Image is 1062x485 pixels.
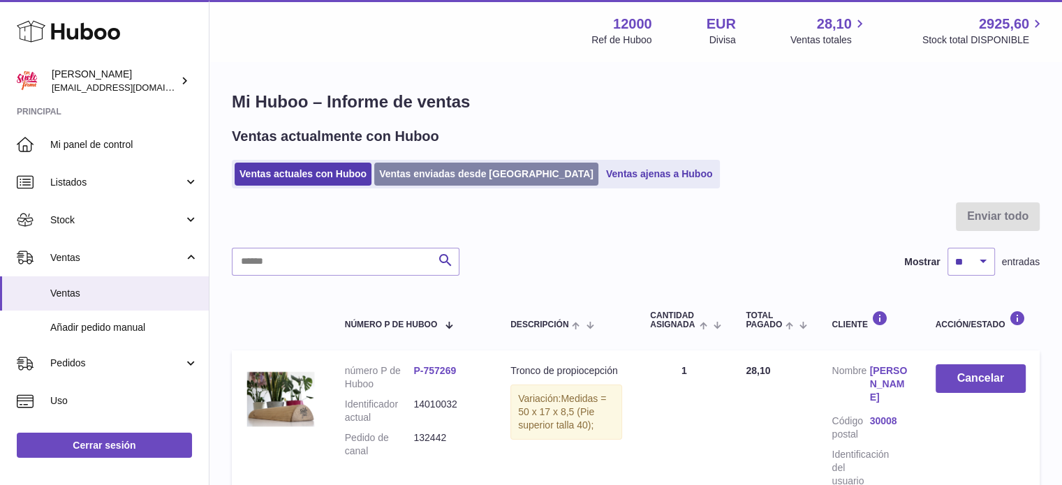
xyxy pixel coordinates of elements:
[869,415,907,428] a: 30008
[52,82,205,93] span: [EMAIL_ADDRESS][DOMAIN_NAME]
[709,33,736,47] div: Divisa
[52,68,177,94] div: [PERSON_NAME]
[50,138,198,151] span: Mi panel de control
[790,15,868,47] a: 28,10 Ventas totales
[50,357,184,370] span: Pedidos
[613,15,652,33] strong: 12000
[936,364,1026,393] button: Cancelar
[746,311,782,329] span: Total pagado
[413,365,456,376] a: P-757269
[235,163,371,186] a: Ventas actuales con Huboo
[232,127,439,146] h2: Ventas actualmente con Huboo
[832,415,869,441] dt: Código postal
[832,311,907,329] div: Cliente
[746,365,770,376] span: 28,10
[510,385,622,440] div: Variación:
[904,255,940,269] label: Mostrar
[246,364,316,434] img: tronco-propiocepcion-metodo-5p.jpg
[817,15,852,33] span: 28,10
[936,311,1026,329] div: Acción/Estado
[413,431,482,458] dd: 132442
[413,398,482,424] dd: 14010032
[790,33,868,47] span: Ventas totales
[50,176,184,189] span: Listados
[1002,255,1040,269] span: entradas
[374,163,598,186] a: Ventas enviadas desde [GEOGRAPHIC_DATA]
[50,321,198,334] span: Añadir pedido manual
[50,251,184,264] span: Ventas
[979,15,1029,33] span: 2925,60
[591,33,651,47] div: Ref de Huboo
[50,287,198,300] span: Ventas
[707,15,736,33] strong: EUR
[17,433,192,458] a: Cerrar sesión
[50,394,198,408] span: Uso
[601,163,718,186] a: Ventas ajenas a Huboo
[232,91,1040,113] h1: Mi Huboo – Informe de ventas
[345,398,414,424] dt: Identificador actual
[869,364,907,404] a: [PERSON_NAME]
[922,33,1045,47] span: Stock total DISPONIBLE
[510,320,568,329] span: Descripción
[518,393,606,431] span: Medidas = 50 x 17 x 8,5 (Pie superior talla 40);
[650,311,696,329] span: Cantidad ASIGNADA
[922,15,1045,47] a: 2925,60 Stock total DISPONIBLE
[510,364,622,378] div: Tronco de propiocepción
[345,431,414,458] dt: Pedido de canal
[345,364,414,391] dt: número P de Huboo
[50,214,184,227] span: Stock
[17,70,38,91] img: internalAdmin-12000@internal.huboo.com
[345,320,437,329] span: número P de Huboo
[832,364,869,408] dt: Nombre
